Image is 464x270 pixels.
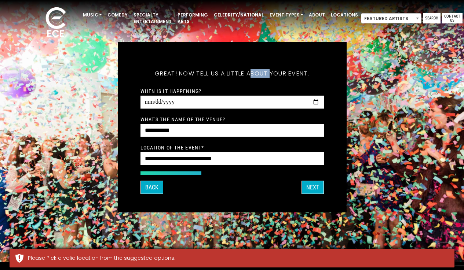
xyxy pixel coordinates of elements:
a: Performing Arts [175,9,211,28]
label: What's the name of the venue? [140,116,225,122]
a: Search [423,13,441,23]
a: Event Types [267,9,306,21]
a: Contact Us [442,13,463,23]
h5: Great! Now tell us a little about your event. [140,60,324,86]
a: Celebrity/National [211,9,267,21]
a: Specialty Entertainment [131,9,175,28]
span: Featured Artists [361,13,421,23]
a: About [306,9,328,21]
a: Music [80,9,105,21]
img: ece_new_logo_whitev2-1.png [37,5,74,41]
span: Featured Artists [361,14,421,24]
button: Back [140,181,163,194]
label: When is it happening? [140,88,202,94]
div: Please Pick a valid location from the suggested options. [28,254,449,262]
a: Locations [328,9,361,21]
a: Comedy [105,9,131,21]
label: Location of the event [140,144,204,151]
button: Next [302,181,324,194]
